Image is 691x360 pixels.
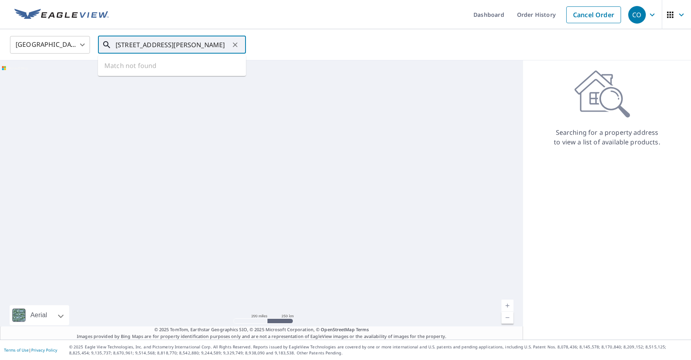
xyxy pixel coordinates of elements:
[501,300,513,312] a: Current Level 5, Zoom In
[356,326,369,332] a: Terms
[14,9,109,21] img: EV Logo
[28,305,50,325] div: Aerial
[154,326,369,333] span: © 2025 TomTom, Earthstar Geographics SIO, © 2025 Microsoft Corporation, ©
[566,6,621,23] a: Cancel Order
[230,39,241,50] button: Clear
[4,348,57,352] p: |
[628,6,646,24] div: CO
[10,34,90,56] div: [GEOGRAPHIC_DATA]
[501,312,513,324] a: Current Level 5, Zoom Out
[116,34,230,56] input: Search by address or latitude-longitude
[4,347,29,353] a: Terms of Use
[553,128,661,147] p: Searching for a property address to view a list of available products.
[31,347,57,353] a: Privacy Policy
[321,326,354,332] a: OpenStreetMap
[10,305,69,325] div: Aerial
[69,344,687,356] p: © 2025 Eagle View Technologies, Inc. and Pictometry International Corp. All Rights Reserved. Repo...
